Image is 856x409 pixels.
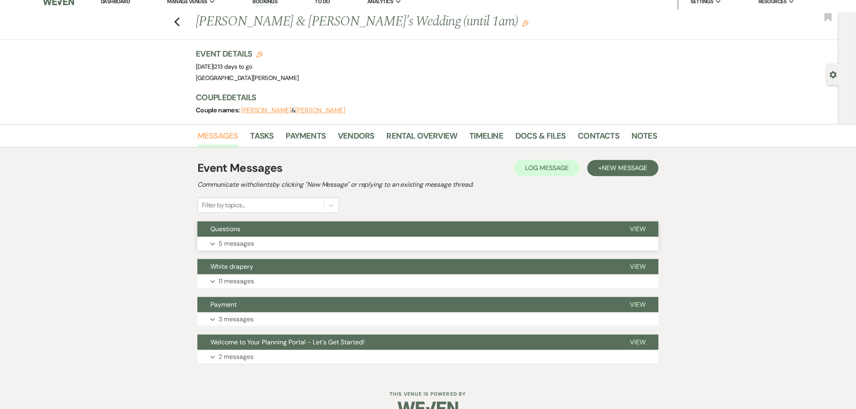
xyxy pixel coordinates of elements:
a: Rental Overview [387,129,458,147]
button: 3 messages [197,312,659,326]
span: View [630,300,646,309]
button: View [617,259,659,274]
span: View [630,262,646,271]
button: Open lead details [830,70,837,78]
p: 5 messages [218,238,254,249]
a: Messages [197,129,238,147]
a: Tasks [250,129,274,147]
span: White drapery [210,262,253,271]
h3: Couple Details [196,92,649,103]
span: | [213,63,252,71]
button: Log Message [514,160,580,176]
button: [PERSON_NAME] [295,107,345,114]
button: White drapery [197,259,617,274]
a: Contacts [578,129,620,147]
p: 11 messages [218,276,254,287]
span: Questions [210,225,240,233]
button: +New Message [587,160,659,176]
span: [GEOGRAPHIC_DATA][PERSON_NAME] [196,74,299,82]
button: View [617,335,659,350]
button: 5 messages [197,237,659,251]
span: Welcome to Your Planning Portal - Let's Get Started! [210,338,364,346]
a: Vendors [338,129,374,147]
button: 11 messages [197,274,659,288]
button: View [617,297,659,312]
span: New Message [602,164,647,172]
button: Questions [197,221,617,237]
a: Docs & Files [515,129,566,147]
h2: Communicate with clients by clicking "New Message" or replying to an existing message thread. [197,180,659,190]
a: Notes [631,129,657,147]
span: View [630,338,646,346]
a: Payments [286,129,326,147]
div: Filter by topics... [202,200,245,210]
span: Payment [210,300,237,309]
button: Payment [197,297,617,312]
span: [DATE] [196,63,252,71]
button: [PERSON_NAME] [241,107,291,114]
button: Welcome to Your Planning Portal - Let's Get Started! [197,335,617,350]
span: & [241,106,345,114]
h3: Event Details [196,48,299,59]
a: Timeline [470,129,504,147]
button: View [617,221,659,237]
h1: [PERSON_NAME] & [PERSON_NAME]'s Wedding (until 1am) [196,12,558,32]
p: 3 messages [218,314,254,325]
h1: Event Messages [197,160,283,177]
button: 2 messages [197,350,659,364]
span: Log Message [525,164,569,172]
button: Edit [522,19,529,27]
span: 213 days to go [214,63,252,71]
span: Couple names: [196,106,241,114]
span: View [630,225,646,233]
p: 2 messages [218,352,254,362]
